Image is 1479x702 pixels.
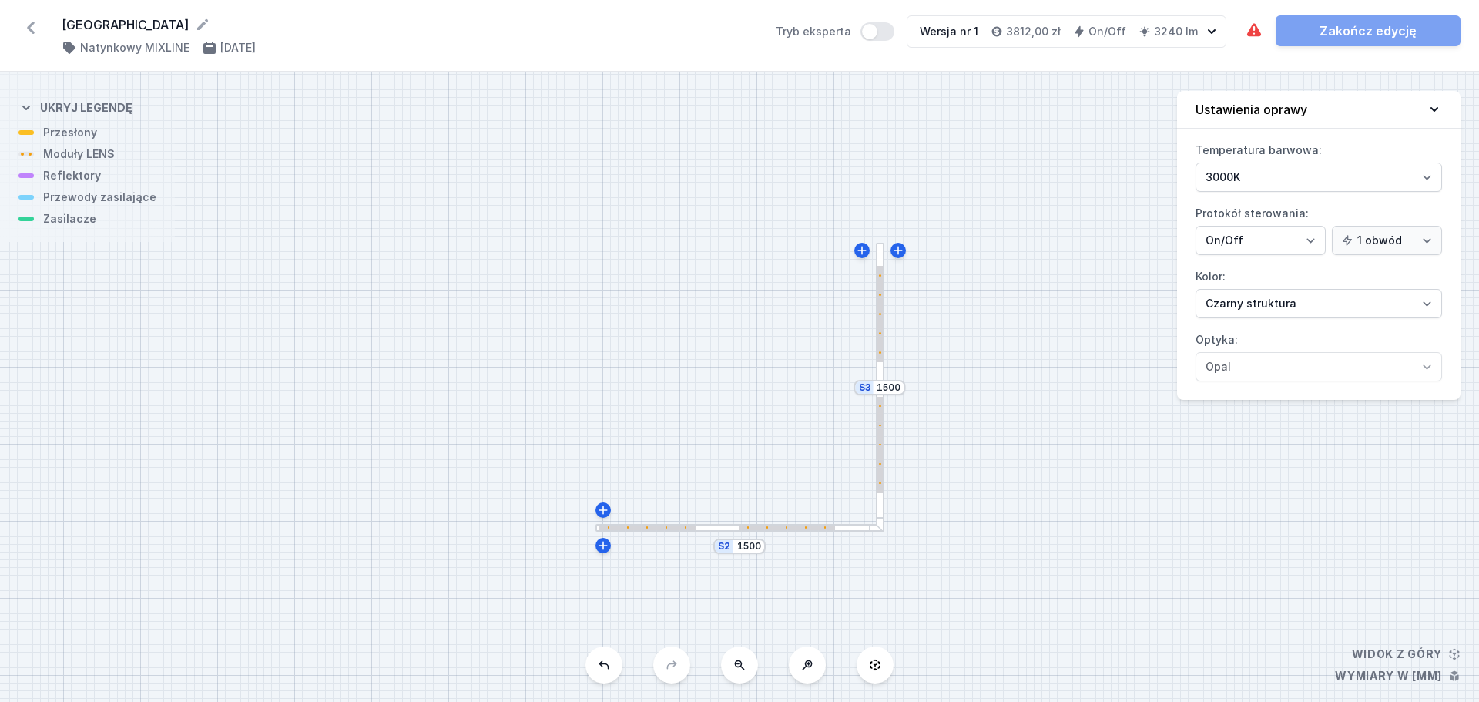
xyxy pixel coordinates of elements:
label: Temperatura barwowa: [1196,138,1442,192]
button: Tryb eksperta [860,22,894,41]
select: Protokół sterowania: [1332,226,1442,255]
input: Wymiar [mm] [877,381,901,394]
label: Kolor: [1196,264,1442,318]
select: Temperatura barwowa: [1196,163,1442,192]
form: [GEOGRAPHIC_DATA] [62,15,757,34]
h4: Ustawienia oprawy [1196,100,1307,119]
label: Optyka: [1196,327,1442,381]
h4: 3812,00 zł [1006,24,1061,39]
select: Kolor: [1196,289,1442,318]
h4: 3240 lm [1154,24,1198,39]
select: Optyka: [1196,352,1442,381]
h4: [DATE] [220,40,256,55]
button: Edytuj nazwę projektu [195,17,210,32]
button: Ukryj legendę [18,88,132,125]
h4: Ukryj legendę [40,100,132,116]
div: Wersja nr 1 [920,24,978,39]
button: Wersja nr 13812,00 złOn/Off3240 lm [907,15,1226,48]
select: Protokół sterowania: [1196,226,1326,255]
input: Wymiar [mm] [736,540,761,553]
label: Protokół sterowania: [1196,201,1442,255]
button: Ustawienia oprawy [1177,91,1461,129]
h4: Natynkowy MIXLINE [80,40,189,55]
label: Tryb eksperta [776,22,894,41]
h4: On/Off [1088,24,1126,39]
